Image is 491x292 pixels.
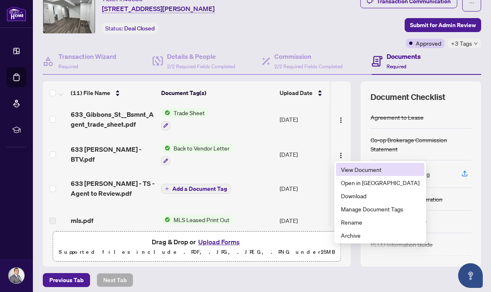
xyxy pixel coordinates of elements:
span: 2/2 Required Fields Completed [274,63,343,70]
h4: Transaction Wizard [58,51,116,61]
img: Status Icon [161,215,170,224]
span: mls.pdf [71,216,93,225]
button: Previous Tab [43,273,90,287]
span: Back to Vendor Letter [170,144,233,153]
button: Status IconMLS Leased Print Out [161,215,233,224]
img: Logo [338,152,344,159]
button: Logo [334,113,347,126]
img: Status Icon [161,108,170,117]
h4: Documents [387,51,421,61]
span: Drag & Drop or [152,236,242,247]
th: Upload Date [276,81,332,104]
img: Profile Icon [9,268,24,283]
span: Drag & Drop orUpload FormsSupported files include .PDF, .JPG, .JPEG, .PNG under25MB [53,232,340,262]
span: (11) File Name [71,88,110,97]
span: 633_Gibbons_St__Bsmnt_Agent_trade_sheet.pdf [71,109,155,129]
span: 633 [PERSON_NAME] - BTV.pdf [71,144,155,164]
button: Status IconTrade Sheet [161,108,208,130]
span: MLS Leased Print Out [170,215,233,224]
span: Trade Sheet [170,108,208,117]
div: Agreement to Lease [371,113,424,122]
span: Archive [341,231,419,240]
button: Open asap [458,263,483,288]
span: Required [387,63,406,70]
button: Add a Document Tag [161,183,231,194]
td: [DATE] [276,205,332,236]
span: Download [341,191,419,200]
button: Submit for Admin Review [405,18,481,32]
span: Deal Closed [124,25,155,32]
span: down [474,42,478,46]
img: Status Icon [161,144,170,153]
span: Rename [341,218,419,227]
div: Status: [102,23,158,34]
span: +3 Tags [451,39,472,48]
img: Logo [338,117,344,123]
img: logo [7,6,26,21]
span: Add a Document Tag [172,186,227,192]
div: Co-op Brokerage Commission Statement [371,135,471,153]
span: 2/2 Required Fields Completed [167,63,235,70]
button: Add a Document Tag [161,184,231,194]
span: Upload Date [280,88,313,97]
button: Logo [334,148,347,161]
button: Upload Forms [196,236,242,247]
p: Supported files include .PDF, .JPG, .JPEG, .PNG under 25 MB [58,247,336,257]
span: Approved [416,39,441,48]
h4: Commission [274,51,343,61]
th: Document Tag(s) [158,81,276,104]
h4: Details & People [167,51,235,61]
span: Document Checklist [371,91,445,103]
td: [DATE] [276,102,332,137]
span: Required [58,63,78,70]
span: Submit for Admin Review [410,19,476,32]
span: Previous Tab [49,273,83,287]
span: Manage Document Tags [341,204,419,213]
td: [DATE] [276,137,332,172]
span: 633 [PERSON_NAME] - TS - Agent to Review.pdf [71,178,155,198]
span: plus [165,187,169,191]
span: Open in [GEOGRAPHIC_DATA] [341,178,419,187]
button: Next Tab [97,273,133,287]
span: View Document [341,165,419,174]
button: Status IconBack to Vendor Letter [161,144,233,166]
td: [DATE] [276,172,332,205]
th: (11) File Name [67,81,158,104]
